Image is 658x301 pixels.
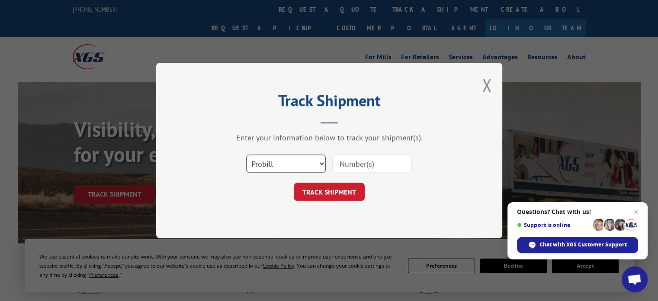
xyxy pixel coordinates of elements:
[517,237,638,253] div: Chat with XGS Customer Support
[199,94,459,111] h2: Track Shipment
[332,155,412,173] input: Number(s)
[517,208,638,215] span: Questions? Chat with us!
[631,207,641,217] span: Close chat
[539,241,627,249] span: Chat with XGS Customer Support
[294,183,365,201] button: TRACK SHIPMENT
[517,222,590,228] span: Support is online
[622,266,648,292] div: Open chat
[199,133,459,142] div: Enter your information below to track your shipment(s).
[482,74,491,97] button: Close modal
